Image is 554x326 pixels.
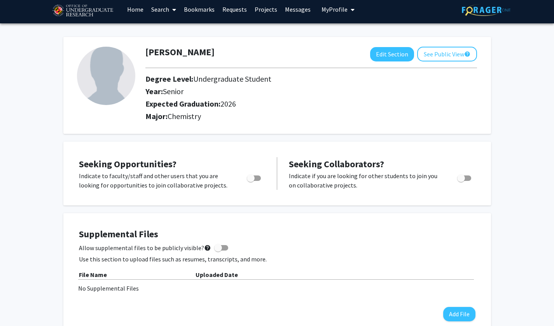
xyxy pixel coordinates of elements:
[145,112,477,121] h2: Major:
[79,171,232,190] p: Indicate to faculty/staff and other users that you are looking for opportunities to join collabor...
[322,5,348,13] span: My Profile
[289,171,442,190] p: Indicate if you are looking for other students to join you on collaborative projects.
[50,1,115,21] img: University of Maryland Logo
[145,74,423,84] h2: Degree Level:
[244,171,265,183] div: Toggle
[78,284,476,293] div: No Supplemental Files
[145,87,423,96] h2: Year:
[77,47,135,105] img: Profile Picture
[79,271,107,279] b: File Name
[417,47,477,61] button: See Public View
[454,171,475,183] div: Toggle
[464,49,470,59] mat-icon: help
[145,47,215,58] h1: [PERSON_NAME]
[370,47,414,61] button: Edit Section
[220,99,236,109] span: 2026
[6,291,33,320] iframe: Chat
[196,271,238,279] b: Uploaded Date
[79,254,475,264] p: Use this section to upload files such as resumes, transcripts, and more.
[193,74,271,84] span: Undergraduate Student
[204,243,211,252] mat-icon: help
[168,111,201,121] span: Chemistry
[145,99,423,109] h2: Expected Graduation:
[79,229,475,240] h4: Supplemental Files
[443,307,475,321] button: Add File
[163,86,184,96] span: Senior
[79,158,177,170] span: Seeking Opportunities?
[79,243,211,252] span: Allow supplemental files to be publicly visible?
[289,158,384,170] span: Seeking Collaborators?
[462,4,510,16] img: ForagerOne Logo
